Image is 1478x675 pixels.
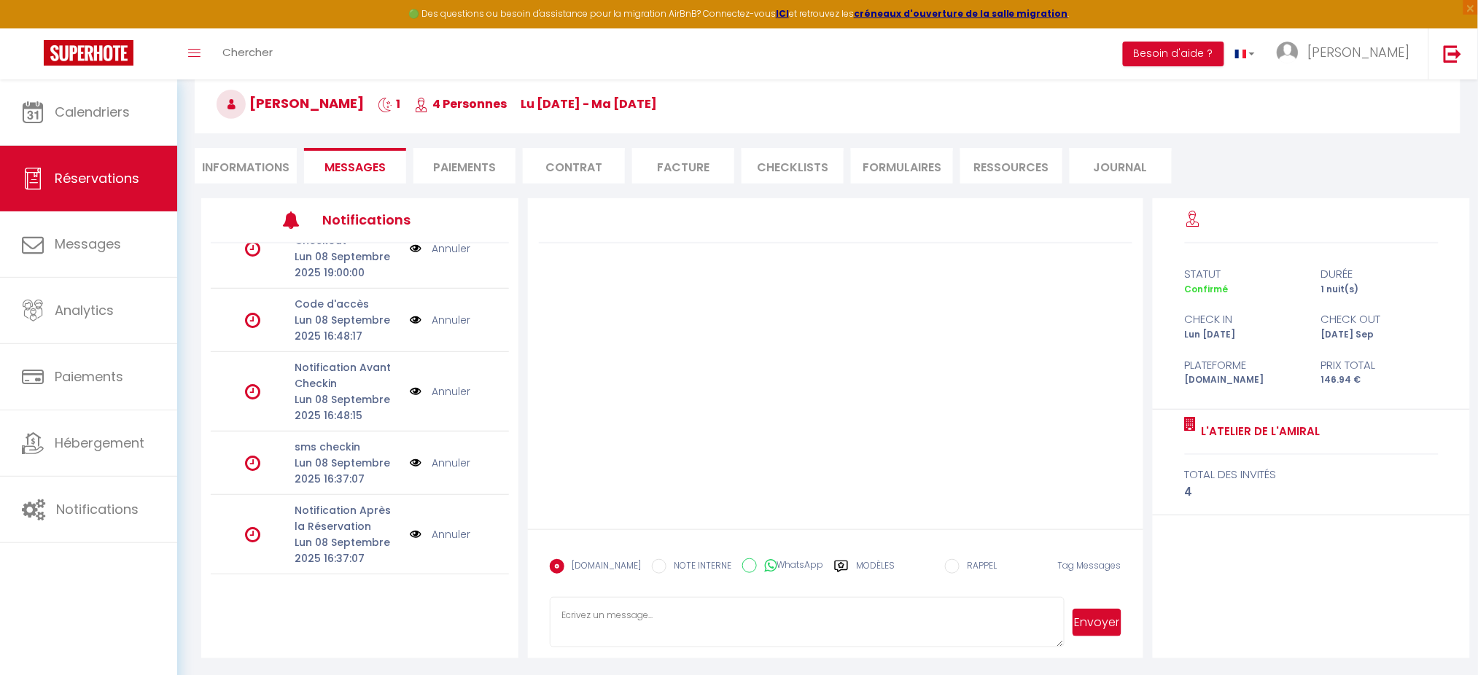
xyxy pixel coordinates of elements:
img: NO IMAGE [410,455,421,471]
div: Prix total [1312,356,1448,374]
a: L'Atelier de l'Amiral [1197,423,1321,440]
span: lu [DATE] - ma [DATE] [521,95,657,112]
span: Hébergement [55,434,144,452]
a: Annuler [432,383,471,399]
li: Ressources [960,148,1062,184]
span: Réservations [55,169,139,187]
div: total des invités [1185,466,1439,483]
a: Annuler [432,312,471,328]
a: Annuler [432,455,471,471]
div: 1 nuit(s) [1312,283,1448,297]
a: Annuler [432,526,471,542]
span: Paiements [55,367,123,386]
li: Informations [195,148,297,184]
label: RAPPEL [960,559,997,575]
li: Facture [632,148,734,184]
button: Envoyer [1073,609,1121,636]
p: Lun 08 Septembre 2025 16:37:07 [295,534,400,566]
span: Messages [324,159,386,176]
span: Calendriers [55,103,130,121]
span: [PERSON_NAME] [217,94,364,112]
a: ICI [776,7,789,20]
div: [DATE] Sep [1312,328,1448,342]
div: 4 [1185,483,1439,501]
h3: Notifications [322,203,446,236]
img: NO IMAGE [410,383,421,399]
label: WhatsApp [757,558,823,574]
label: Modèles [856,559,895,585]
p: Code d'accès [295,296,400,312]
label: [DOMAIN_NAME] [564,559,641,575]
span: Notifications [56,500,139,518]
li: Journal [1070,148,1172,184]
div: [DOMAIN_NAME] [1175,373,1311,387]
div: 146.94 € [1312,373,1448,387]
div: check in [1175,311,1311,328]
img: Super Booking [44,40,133,66]
span: Chercher [222,44,273,60]
button: Ouvrir le widget de chat LiveChat [12,6,55,50]
span: 1 [378,95,400,112]
span: Tag Messages [1058,559,1121,571]
p: Lun 08 Septembre 2025 16:48:17 [295,312,400,344]
p: Lun 08 Septembre 2025 16:48:15 [295,391,400,424]
img: NO IMAGE [410,312,421,328]
p: sms checkin [295,439,400,455]
div: Lun [DATE] [1175,328,1311,342]
span: Analytics [55,301,114,319]
span: Messages [55,235,121,253]
li: FORMULAIRES [851,148,953,184]
button: Besoin d'aide ? [1123,42,1224,66]
a: ... [PERSON_NAME] [1266,28,1428,79]
img: ... [1277,42,1299,63]
li: Paiements [413,148,516,184]
div: statut [1175,265,1311,283]
img: NO IMAGE [410,526,421,542]
label: NOTE INTERNE [666,559,731,575]
p: Notification Après la Réservation [295,502,400,534]
span: 4 Personnes [414,95,507,112]
p: Notification Avant Checkin [295,359,400,391]
p: Lun 08 Septembre 2025 16:37:07 [295,455,400,487]
a: créneaux d'ouverture de la salle migration [854,7,1068,20]
img: NO IMAGE [410,241,421,257]
a: Annuler [432,241,471,257]
li: CHECKLISTS [742,148,844,184]
div: durée [1312,265,1448,283]
div: Plateforme [1175,356,1311,374]
span: [PERSON_NAME] [1308,43,1410,61]
li: Contrat [523,148,625,184]
img: logout [1444,44,1462,63]
a: Chercher [211,28,284,79]
span: Confirmé [1185,283,1229,295]
p: Lun 08 Septembre 2025 19:00:00 [295,249,400,281]
div: check out [1312,311,1448,328]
